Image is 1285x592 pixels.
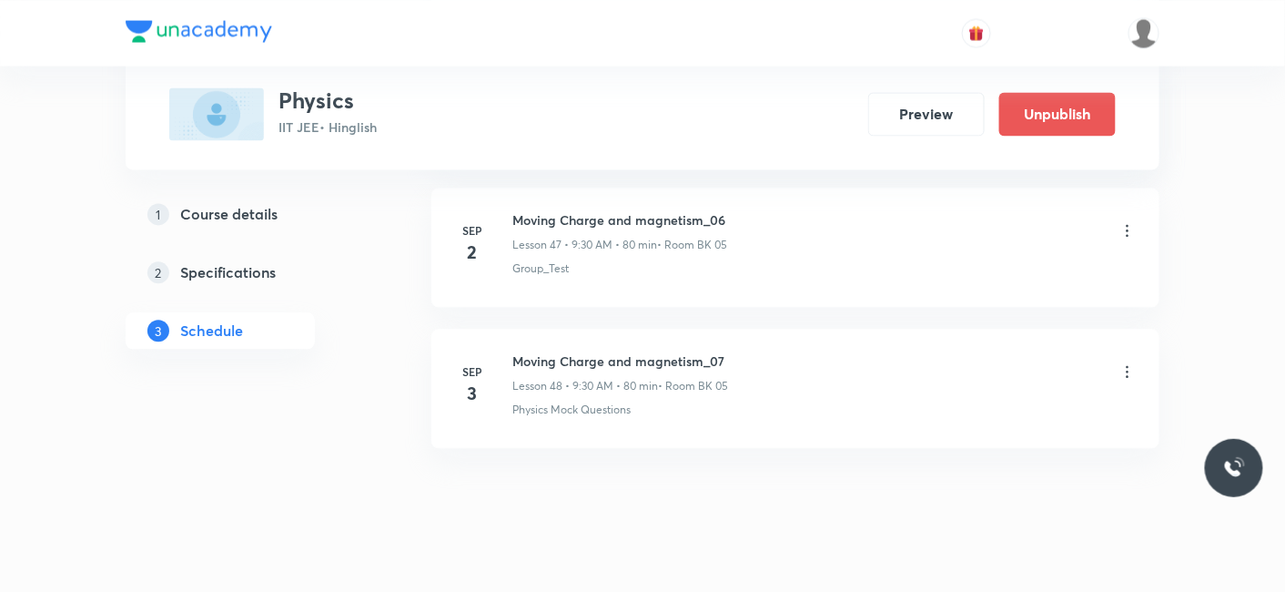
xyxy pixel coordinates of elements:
[454,222,491,239] h6: Sep
[278,117,377,137] p: IIT JEE • Hinglish
[454,380,491,407] h4: 3
[512,237,657,253] p: Lesson 47 • 9:30 AM • 80 min
[512,378,658,394] p: Lesson 48 • 9:30 AM • 80 min
[180,203,278,225] h5: Course details
[147,320,169,342] p: 3
[454,363,491,380] h6: Sep
[180,261,276,283] h5: Specifications
[512,260,569,277] p: Group_Test
[454,239,491,266] h4: 2
[512,402,631,418] p: Physics Mock Questions
[658,378,728,394] p: • Room BK 05
[1128,17,1159,48] img: Mukesh Gupta
[126,196,373,232] a: 1Course details
[999,92,1116,136] button: Unpublish
[968,25,985,41] img: avatar
[512,352,728,371] h6: Moving Charge and magnetism_07
[169,87,264,140] img: DEE5A319-3A07-41D7-A72D-6F1640DEEAE5_plus.png
[1223,457,1245,479] img: ttu
[126,20,272,42] img: Company Logo
[868,92,985,136] button: Preview
[512,210,727,230] h6: Moving Charge and magnetism_06
[962,18,991,47] button: avatar
[126,20,272,46] a: Company Logo
[147,261,169,283] p: 2
[180,320,243,342] h5: Schedule
[126,254,373,291] a: 2Specifications
[657,237,727,253] p: • Room BK 05
[147,203,169,225] p: 1
[278,87,377,114] h3: Physics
